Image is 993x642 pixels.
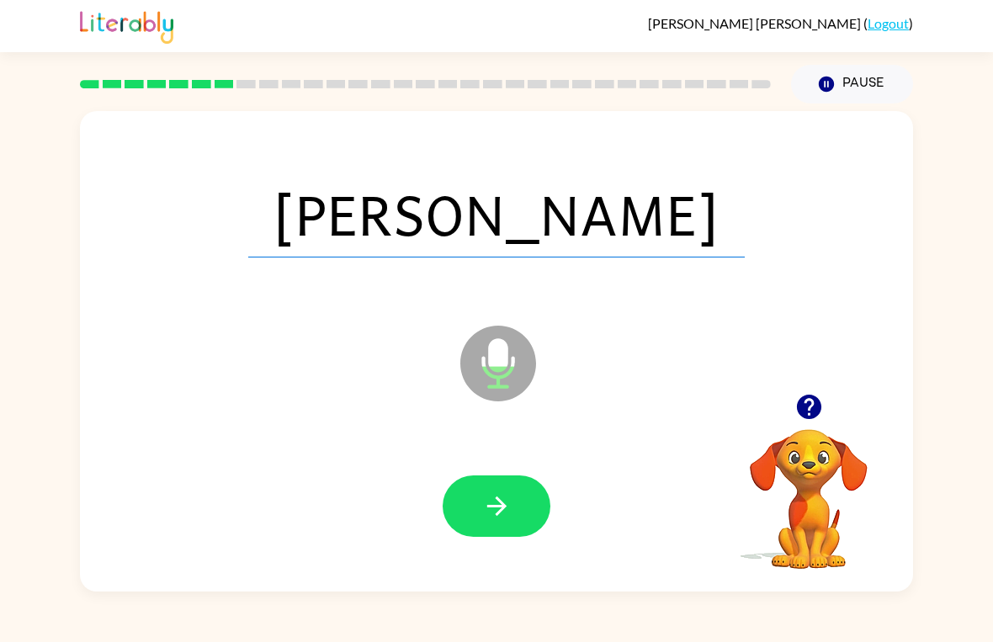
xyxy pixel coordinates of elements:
button: Pause [791,65,913,103]
span: [PERSON_NAME] [248,170,745,257]
video: Your browser must support playing .mp4 files to use Literably. Please try using another browser. [725,403,893,571]
a: Logout [868,15,909,31]
div: ( ) [648,15,913,31]
span: [PERSON_NAME] [PERSON_NAME] [648,15,863,31]
img: Literably [80,7,173,44]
